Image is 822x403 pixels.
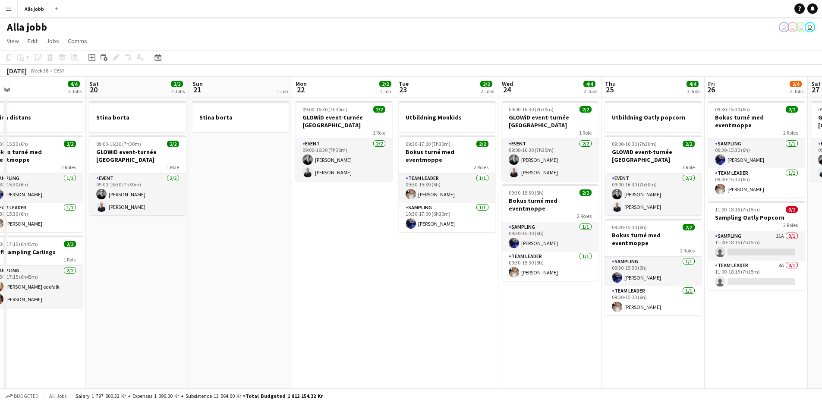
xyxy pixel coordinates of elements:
[171,81,183,87] span: 2/2
[296,139,392,181] app-card-role: Event2/209:00-16:30 (7h30m)[PERSON_NAME][PERSON_NAME]
[509,189,544,196] span: 09:30-15:30 (6h)
[64,141,76,147] span: 2/2
[708,231,805,261] app-card-role: Sampling11A0/111:00-18:15 (7h15m)
[790,81,802,87] span: 2/4
[790,88,803,94] div: 2 Jobs
[708,113,805,129] h3: Bokus turné med eventmoppe
[399,101,495,132] app-job-card: Utbildning Monkids
[7,37,19,45] span: View
[583,81,595,87] span: 4/4
[502,252,598,281] app-card-role: Team Leader1/109:30-15:30 (6h)[PERSON_NAME]
[380,88,391,94] div: 1 Job
[192,113,289,121] h3: Stina borta
[68,88,82,94] div: 3 Jobs
[786,106,798,113] span: 2/2
[399,148,495,164] h3: Bokus turné med eventmoppe
[89,173,186,215] app-card-role: Event2/209:00-16:30 (7h30m)[PERSON_NAME][PERSON_NAME]
[786,206,798,213] span: 0/2
[501,85,513,94] span: 24
[89,80,99,88] span: Sat
[502,113,598,129] h3: GLOWiD event-turnée [GEOGRAPHIC_DATA]
[89,101,186,132] app-job-card: Stina borta
[783,222,798,228] span: 2 Roles
[683,224,695,230] span: 2/2
[708,139,805,168] app-card-role: Sampling1/109:30-15:30 (6h)[PERSON_NAME]
[605,173,702,215] app-card-role: Event2/209:00-16:30 (7h30m)[PERSON_NAME][PERSON_NAME]
[502,184,598,281] app-job-card: 09:30-15:30 (6h)2/2Bokus turné med eventmoppe2 RolesSampling1/109:30-15:30 (6h)[PERSON_NAME]Team ...
[605,286,702,315] app-card-role: Team Leader1/109:30-15:30 (6h)[PERSON_NAME]
[502,101,598,181] app-job-card: 09:00-16:30 (7h30m)2/2GLOWiD event-turnée [GEOGRAPHIC_DATA]1 RoleEvent2/209:00-16:30 (7h30m)[PERS...
[3,35,22,47] a: View
[192,80,203,88] span: Sun
[399,113,495,121] h3: Utbildning Monkids
[502,222,598,252] app-card-role: Sampling1/109:30-15:30 (6h)[PERSON_NAME]
[28,67,50,74] span: Week 38
[399,135,495,232] app-job-card: 09:30-17:00 (7h30m)2/2Bokus turné med eventmoppe2 RolesTeam Leader1/109:30-15:30 (6h)[PERSON_NAME...
[481,88,494,94] div: 2 Jobs
[708,261,805,290] app-card-role: Team Leader4A0/111:00-18:15 (7h15m)
[502,197,598,212] h3: Bokus turné med eventmoppe
[687,88,700,94] div: 3 Jobs
[399,173,495,203] app-card-role: Team Leader1/109:30-15:30 (6h)[PERSON_NAME]
[579,189,592,196] span: 2/2
[373,129,385,136] span: 1 Role
[24,35,41,47] a: Edit
[509,106,554,113] span: 09:00-16:30 (7h30m)
[605,80,616,88] span: Thu
[171,88,185,94] div: 2 Jobs
[805,22,815,32] app-user-avatar: Emil Hasselberg
[277,88,288,94] div: 1 Job
[14,393,39,399] span: Budgeted
[787,22,798,32] app-user-avatar: Hedda Lagerbielke
[296,80,307,88] span: Mon
[63,256,76,263] span: 1 Role
[54,67,65,74] div: CEST
[88,85,99,94] span: 20
[605,219,702,315] app-job-card: 09:30-15:30 (6h)2/2Bokus turné med eventmoppe2 RolesSampling1/109:30-15:30 (6h)[PERSON_NAME]Team ...
[167,164,179,170] span: 1 Role
[294,85,307,94] span: 22
[373,106,385,113] span: 2/2
[715,206,760,213] span: 11:00-18:15 (7h15m)
[246,393,323,399] span: Total Budgeted 1 812 154.32 kr
[64,35,91,47] a: Comms
[584,88,597,94] div: 2 Jobs
[577,213,592,219] span: 2 Roles
[296,101,392,181] app-job-card: 09:00-16:30 (7h30m)2/2GLOWiD event-turnée [GEOGRAPHIC_DATA]1 RoleEvent2/209:00-16:30 (7h30m)[PERS...
[192,101,289,132] app-job-card: Stina borta
[796,22,806,32] app-user-avatar: Hedda Lagerbielke
[708,201,805,290] app-job-card: 11:00-18:15 (7h15m)0/2Sampling Oatly Popcorn2 RolesSampling11A0/111:00-18:15 (7h15m) Team Leader4...
[89,148,186,164] h3: GLOWiD event-turnée [GEOGRAPHIC_DATA]
[707,85,715,94] span: 26
[605,101,702,132] div: Utbildning Oatly popcorn
[64,241,76,247] span: 2/2
[708,214,805,221] h3: Sampling Oatly Popcorn
[708,80,715,88] span: Fri
[4,391,40,401] button: Budgeted
[476,141,488,147] span: 2/2
[89,113,186,121] h3: Stina borta
[502,80,513,88] span: Wed
[605,135,702,215] app-job-card: 09:00-16:30 (7h30m)2/2GLOWiD event-turnée [GEOGRAPHIC_DATA]1 RoleEvent2/209:00-16:30 (7h30m)[PERS...
[682,164,695,170] span: 1 Role
[68,81,80,87] span: 4/4
[605,257,702,286] app-card-role: Sampling1/109:30-15:30 (6h)[PERSON_NAME]
[7,66,27,75] div: [DATE]
[89,135,186,215] app-job-card: 09:00-16:30 (7h30m)2/2GLOWiD event-turnée [GEOGRAPHIC_DATA]1 RoleEvent2/209:00-16:30 (7h30m)[PERS...
[167,141,179,147] span: 2/2
[399,80,409,88] span: Tue
[296,113,392,129] h3: GLOWiD event-turnée [GEOGRAPHIC_DATA]
[612,224,647,230] span: 09:30-15:30 (6h)
[406,141,450,147] span: 09:30-17:00 (7h30m)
